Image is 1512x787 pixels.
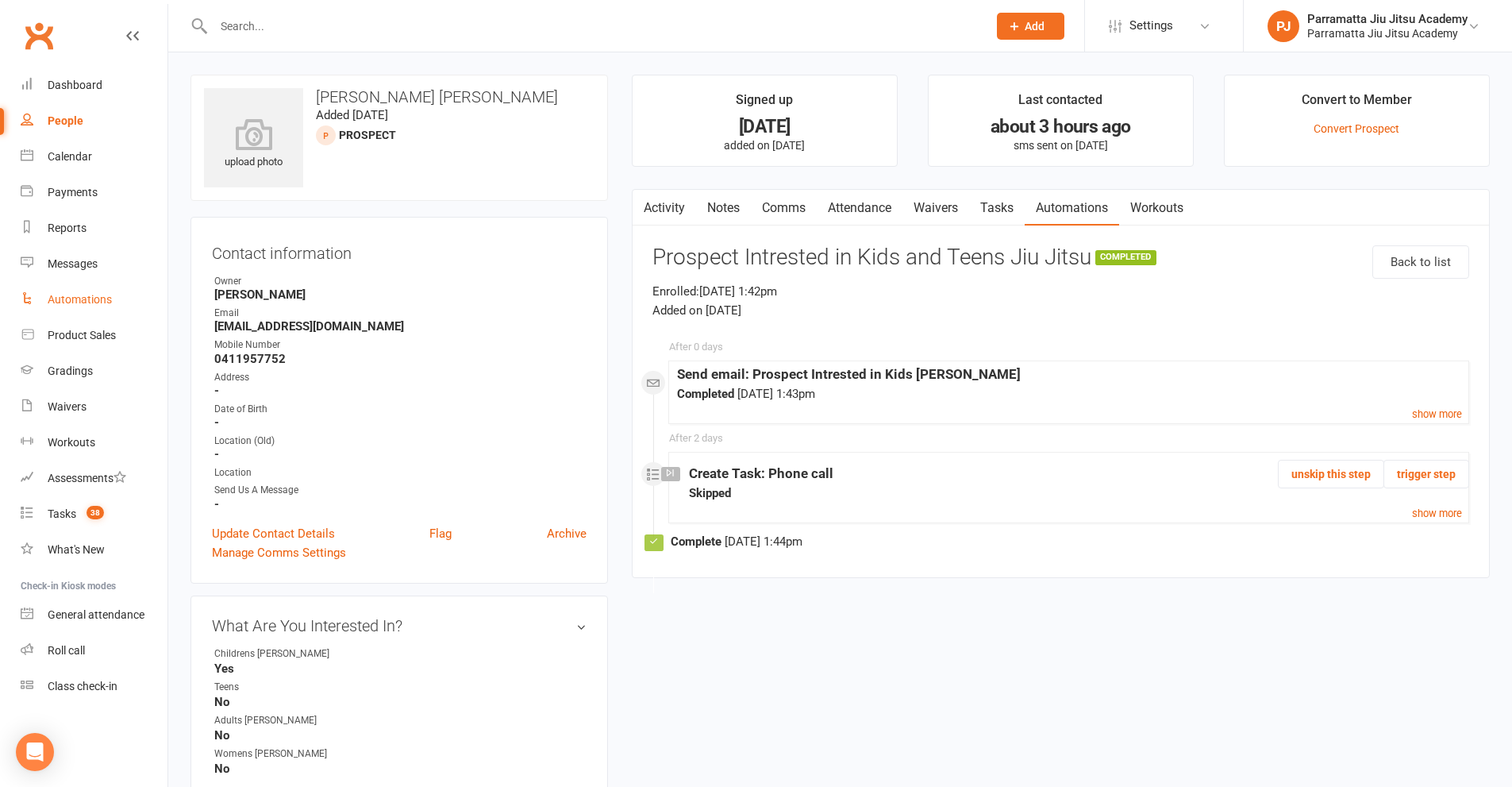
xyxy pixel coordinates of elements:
div: After 2 days [669,430,723,447]
a: Waivers [902,190,969,226]
span: Add [1025,20,1045,33]
div: General attendance [48,608,144,621]
a: Attendance [817,190,902,226]
a: Assessments [21,461,167,496]
a: Payments [21,175,167,210]
div: Messages [48,257,98,270]
a: Update Contact Details [212,524,335,543]
strong: - [214,415,587,430]
a: Activity [633,190,696,226]
div: After 0 days [669,339,723,356]
a: Automations [21,282,167,318]
div: Email [214,306,587,321]
a: Comms [751,190,817,226]
a: Automations [1025,190,1119,226]
a: Convert Prospect [1314,122,1399,135]
strong: No [214,695,587,709]
a: Tasks 38 [21,496,167,532]
button: trigger step [1383,460,1469,488]
a: Gradings [21,353,167,389]
div: Date of Birth [214,402,587,417]
h3: Prospect Intrested in Kids and Teens Jiu Jitsu [652,245,1091,270]
strong: Skipped [689,486,731,500]
div: Automations [48,293,112,306]
strong: - [214,497,587,511]
a: Manage Comms Settings [212,543,346,562]
div: [DATE] [647,118,883,135]
div: People [48,114,83,127]
span: Settings [1129,8,1173,44]
strong: Complete [668,534,725,549]
a: Product Sales [21,318,167,353]
div: Location (Old) [214,434,587,449]
strong: Yes [214,662,587,676]
div: Send email: Prospect Intrested in Kids [PERSON_NAME] [677,364,1460,384]
div: PJ [1268,10,1299,42]
a: Notes [696,190,751,226]
div: Calendar [48,150,92,163]
div: Create Task: Phone call [689,463,1460,484]
strong: 0411957752 [214,352,587,366]
small: show more [1412,408,1462,420]
div: Last contacted [1018,90,1102,118]
a: Workouts [1119,190,1195,226]
a: What's New [21,532,167,568]
a: Flag [429,524,452,543]
div: What's New [48,543,105,556]
a: Dashboard [21,68,167,103]
p: sms sent on [DATE] [943,139,1179,152]
a: Calendar [21,139,167,175]
a: Tasks [969,190,1025,226]
strong: Completed [677,387,737,401]
div: Gradings [48,365,93,377]
div: Open Intercom Messenger [16,733,54,771]
div: about 3 hours ago [943,118,1179,135]
div: Mobile Number [214,338,587,353]
strong: - [214,384,587,398]
div: Parramatta Jiu Jitsu Academy [1307,26,1468,41]
a: Class kiosk mode [21,669,167,704]
div: Workouts [48,436,95,449]
snap: prospect [339,129,396,141]
div: [DATE] 1:44pm [668,530,1469,554]
strong: [PERSON_NAME] [214,287,587,302]
div: Class check-in [48,680,117,692]
small: COMPLETED [1095,250,1157,265]
div: Adults [PERSON_NAME] [214,713,345,728]
time: Added [DATE] [316,108,388,122]
button: unskip this step [1278,460,1384,488]
div: Parramatta Jiu Jitsu Academy [1307,12,1468,26]
a: Messages [21,246,167,282]
strong: No [214,762,587,776]
p: Enrolled: [DATE] 1:42pm Added on [DATE] [652,282,1469,320]
div: Roll call [48,644,85,657]
div: Teens [214,680,345,695]
a: People [21,103,167,139]
div: Send Us A Message [214,483,587,498]
div: Waivers [48,400,87,413]
h3: Contact information [212,238,587,262]
div: Reports [48,222,87,234]
input: Search... [209,15,976,37]
button: Add [997,13,1064,40]
a: Clubworx [19,16,59,56]
div: Dashboard [48,79,102,91]
div: Address [214,370,587,385]
strong: No [214,728,587,743]
p: added on [DATE] [647,139,883,152]
div: Childrens [PERSON_NAME] [214,646,345,662]
a: Workouts [21,425,167,461]
h3: [PERSON_NAME] [PERSON_NAME] [204,88,594,106]
a: Roll call [21,633,167,669]
div: Location [214,465,587,480]
h3: What Are You Interested In? [212,617,587,635]
div: Signed up [736,90,793,118]
div: Owner [214,274,587,289]
a: Back to list [1372,245,1469,279]
div: Payments [48,186,98,199]
div: Tasks [48,507,76,520]
a: Waivers [21,389,167,425]
div: Womens [PERSON_NAME] [214,746,345,762]
div: [DATE] 1:43pm [677,384,1460,403]
div: Assessments [48,472,126,484]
